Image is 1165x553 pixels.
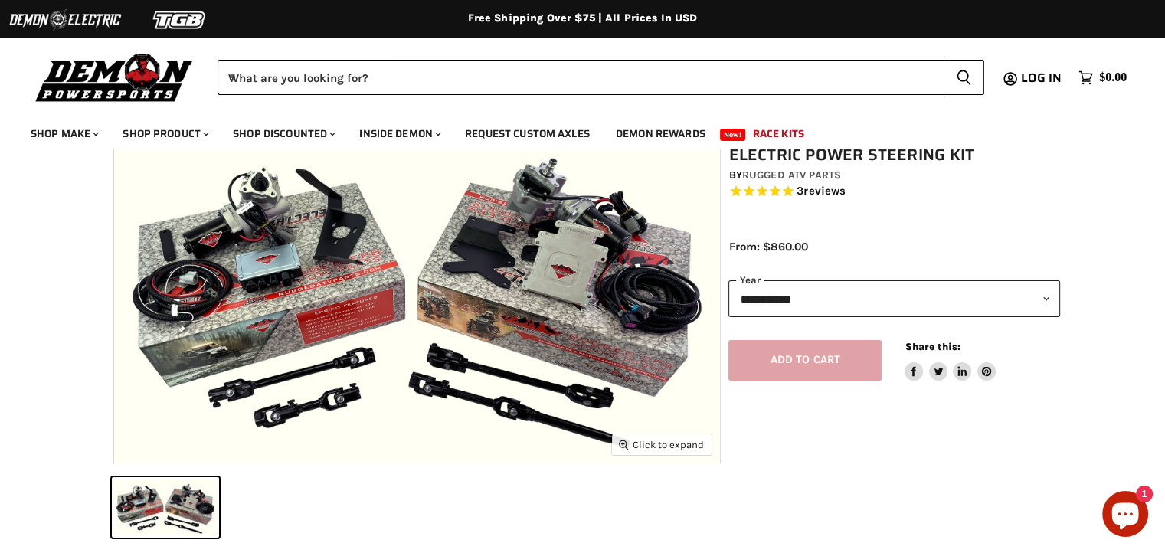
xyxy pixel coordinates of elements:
[728,167,1059,184] div: by
[797,185,846,198] span: 3 reviews
[8,5,123,34] img: Demon Electric Logo 2
[31,50,198,104] img: Demon Powersports
[720,129,746,141] span: New!
[1014,71,1071,85] a: Log in
[742,169,841,182] a: Rugged ATV Parts
[218,60,984,95] form: Product
[619,439,704,450] span: Click to expand
[112,477,219,538] button: IMAGE thumbnail
[1071,67,1134,89] a: $0.00
[803,185,846,198] span: reviews
[604,118,717,149] a: Demon Rewards
[612,434,712,455] button: Click to expand
[905,340,996,381] aside: Share this:
[123,5,237,34] img: TGB Logo 2
[218,60,944,95] input: When autocomplete results are available use up and down arrows to review and enter to select
[348,118,450,149] a: Inside Demon
[1098,491,1153,541] inbox-online-store-chat: Shopify online store chat
[19,112,1123,149] ul: Main menu
[453,118,601,149] a: Request Custom Axles
[728,184,1059,200] span: Rated 5.0 out of 5 stars 3 reviews
[728,126,1059,165] h1: Polaris Sportsman 450 Rugged Electric Power Steering Kit
[944,60,984,95] button: Search
[741,118,816,149] a: Race Kits
[19,118,108,149] a: Shop Make
[111,118,218,149] a: Shop Product
[221,118,345,149] a: Shop Discounted
[114,127,720,463] img: IMAGE
[728,280,1059,318] select: year
[728,240,807,254] span: From: $860.00
[1021,68,1062,87] span: Log in
[905,341,960,352] span: Share this:
[1099,70,1127,85] span: $0.00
